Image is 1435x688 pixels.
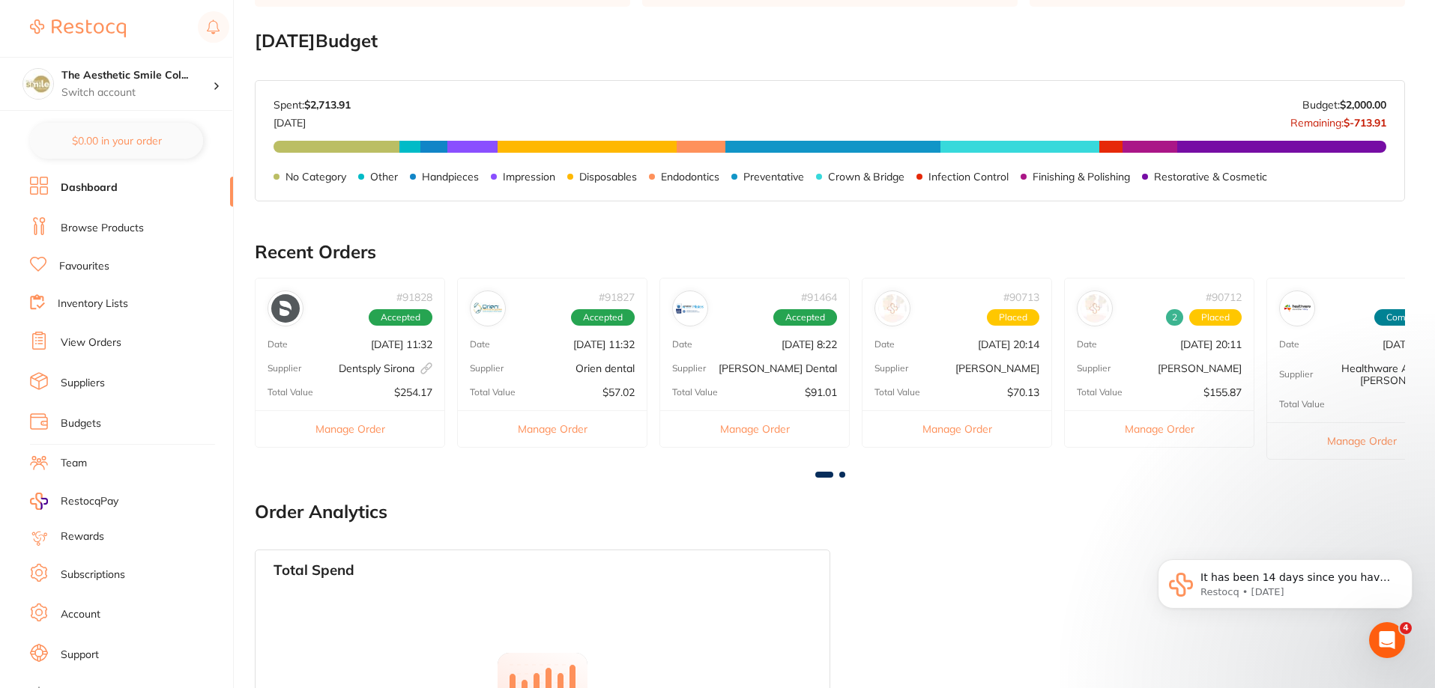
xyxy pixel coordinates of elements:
p: Date [1279,339,1299,350]
p: Infection Control [928,171,1009,183]
span: Placed [987,309,1039,326]
p: Supplier [1279,369,1313,380]
a: Rewards [61,529,104,544]
span: Accepted [571,309,635,326]
a: Dashboard [61,180,118,195]
p: Supplier [1077,363,1111,374]
p: # 90712 [1206,291,1242,303]
span: Accepted [773,309,837,326]
img: The Aesthetic Smile Collective [23,69,53,99]
strong: $-713.91 [1344,116,1386,130]
a: Favourites [59,259,109,274]
p: # 91827 [599,291,635,303]
p: $70.13 [1007,386,1039,398]
p: Total Value [672,387,718,398]
p: Date [470,339,490,350]
p: Remaining: [1290,111,1386,129]
p: $155.87 [1203,386,1242,398]
span: Placed [1189,309,1242,326]
img: Orien dental [474,294,502,323]
p: Date [874,339,895,350]
img: RestocqPay [30,493,48,510]
button: Manage Order [862,410,1051,447]
p: [PERSON_NAME] [1158,362,1242,374]
a: Inventory Lists [58,296,128,311]
img: Healthware Australia Ridley [1283,294,1311,323]
button: Manage Order [660,410,849,447]
p: Impression [503,171,555,183]
a: Subscriptions [61,567,125,582]
p: Endodontics [661,171,719,183]
a: Account [61,607,100,622]
p: # 90713 [1003,291,1039,303]
iframe: Intercom notifications message [1135,528,1435,648]
p: Crown & Bridge [828,171,904,183]
p: Disposables [579,171,637,183]
img: Restocq Logo [30,19,126,37]
p: Preventative [743,171,804,183]
p: [DATE] 8:22 [782,338,837,350]
p: # 91828 [396,291,432,303]
button: Manage Order [458,410,647,447]
span: Accepted [369,309,432,326]
p: Date [672,339,692,350]
p: $254.17 [394,386,432,398]
span: Received [1166,309,1183,326]
p: $91.01 [805,386,837,398]
p: [DATE] [274,111,351,129]
img: Erskine Dental [676,294,704,323]
span: RestocqPay [61,494,118,509]
p: Orien dental [575,362,635,374]
p: Date [268,339,288,350]
button: Manage Order [256,410,444,447]
p: Total Value [1077,387,1123,398]
p: $57.02 [602,386,635,398]
a: Team [61,456,87,471]
p: No Category [286,171,346,183]
p: Spent: [274,99,351,111]
h2: Order Analytics [255,502,1405,523]
p: Finishing & Polishing [1033,171,1130,183]
span: 4 [1400,622,1412,634]
button: Manage Order [1065,410,1254,447]
a: Budgets [61,416,101,431]
p: Supplier [268,363,301,374]
a: RestocqPay [30,493,118,510]
iframe: Intercom live chat [1369,622,1405,658]
h2: Recent Orders [255,242,1405,263]
p: Budget: [1302,99,1386,111]
img: Henry Schein Halas [878,294,907,323]
a: Support [61,648,99,663]
a: Suppliers [61,376,105,391]
p: Date [1077,339,1097,350]
p: Supplier [874,363,908,374]
p: Total Value [1279,399,1325,410]
img: Dentsply Sirona [271,294,300,323]
p: [DATE] 20:11 [1180,338,1242,350]
button: $0.00 in your order [30,123,203,159]
a: Browse Products [61,221,144,236]
p: [DATE] 11:32 [573,338,635,350]
p: [PERSON_NAME] [955,362,1039,374]
h4: The Aesthetic Smile Collective [61,68,213,83]
strong: $2,713.91 [304,98,351,112]
p: Supplier [470,363,504,374]
h3: Total Spend [274,562,354,579]
p: # 91464 [801,291,837,303]
p: Dentsply Sirona [339,362,432,374]
p: Total Value [268,387,313,398]
p: [DATE] 20:14 [978,338,1039,350]
a: Restocq Logo [30,11,126,46]
p: Switch account [61,85,213,100]
p: Restorative & Cosmetic [1154,171,1267,183]
strong: $2,000.00 [1340,98,1386,112]
p: Supplier [672,363,706,374]
p: Other [370,171,398,183]
p: Total Value [874,387,920,398]
p: [DATE] 11:32 [371,338,432,350]
a: View Orders [61,335,121,350]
